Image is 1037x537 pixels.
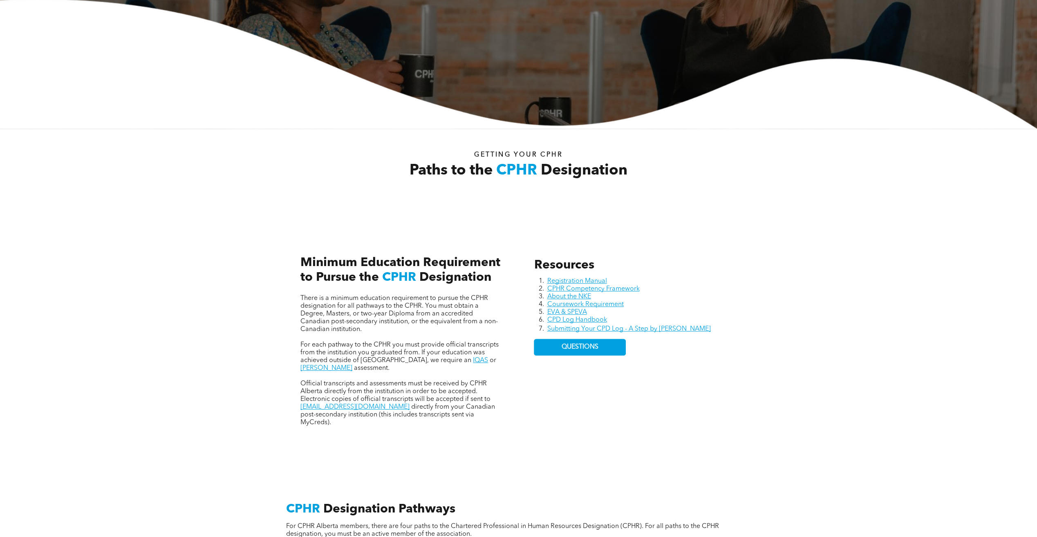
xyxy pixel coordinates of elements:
[547,317,607,323] a: CPD Log Handbook
[547,278,607,284] a: Registration Manual
[300,380,491,403] span: Official transcripts and assessments must be received by CPHR Alberta directly from the instituti...
[419,271,491,284] span: Designation
[473,357,488,364] a: IQAS
[323,503,455,515] span: Designation Pathways
[547,309,587,315] a: EVA & SPEVA
[354,365,390,371] span: assessment.
[547,326,710,332] a: Submitting Your CPD Log - A Step by [PERSON_NAME]
[300,404,410,410] a: [EMAIL_ADDRESS][DOMAIN_NAME]
[547,286,639,292] a: CPHR Competency Framework
[300,404,495,426] span: directly from your Canadian post-secondary institution (this includes transcripts sent via MyCreds).
[300,295,498,333] span: There is a minimum education requirement to pursue the CPHR designation for all pathways to the C...
[382,271,416,284] span: CPHR
[562,343,598,351] span: QUESTIONS
[410,163,493,178] span: Paths to the
[300,342,499,364] span: For each pathway to the CPHR you must provide official transcripts from the institution you gradu...
[541,163,627,178] span: Designation
[490,357,496,364] span: or
[534,339,626,356] a: QUESTIONS
[547,293,591,300] a: About the NKE
[300,365,352,371] a: [PERSON_NAME]
[547,301,623,308] a: Coursework Requirement
[286,503,320,515] span: CPHR
[496,163,537,178] span: CPHR
[534,259,594,271] span: Resources
[300,257,500,284] span: Minimum Education Requirement to Pursue the
[474,152,562,158] span: Getting your Cphr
